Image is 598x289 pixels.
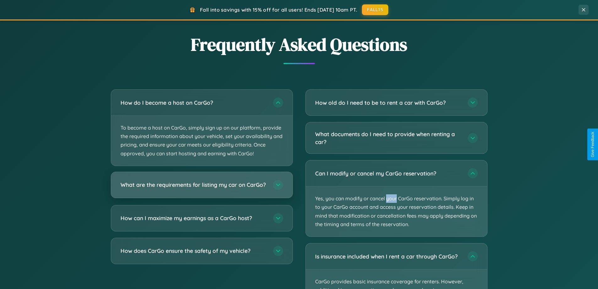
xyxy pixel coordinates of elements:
h3: How can I maximize my earnings as a CarGo host? [121,214,267,222]
h3: How do I become a host on CarGo? [121,99,267,107]
h3: What documents do I need to provide when renting a car? [315,130,461,146]
button: FALL15 [362,4,388,15]
p: To become a host on CarGo, simply sign up on our platform, provide the required information about... [111,116,293,166]
h3: How does CarGo ensure the safety of my vehicle? [121,247,267,255]
span: Fall into savings with 15% off for all users! Ends [DATE] 10am PT. [200,7,357,13]
h3: What are the requirements for listing my car on CarGo? [121,181,267,189]
h3: How old do I need to be to rent a car with CarGo? [315,99,461,107]
h3: Can I modify or cancel my CarGo reservation? [315,170,461,177]
div: Give Feedback [590,132,595,157]
h2: Frequently Asked Questions [111,32,488,57]
p: Yes, you can modify or cancel your CarGo reservation. Simply log in to your CarGo account and acc... [306,186,487,236]
h3: Is insurance included when I rent a car through CarGo? [315,253,461,260]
